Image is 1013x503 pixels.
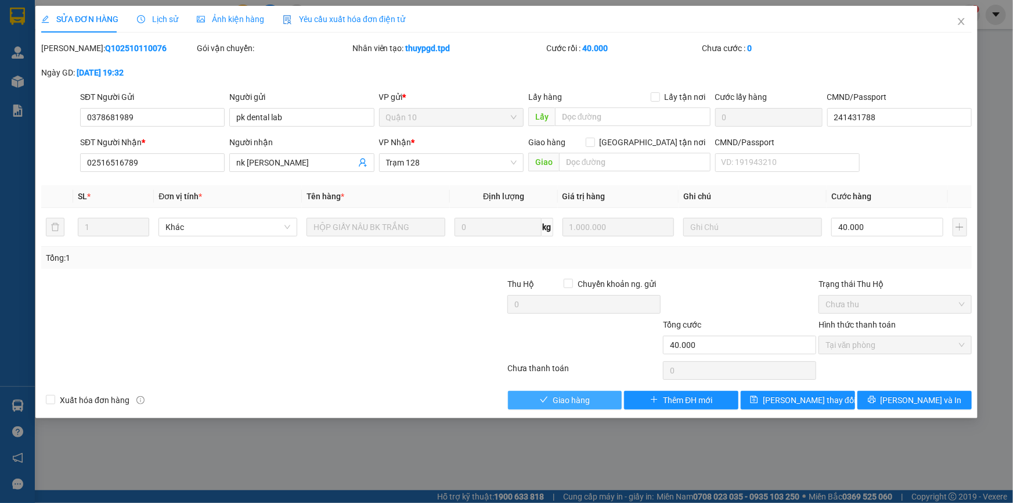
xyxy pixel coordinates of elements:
div: SĐT Người Gửi [80,91,225,103]
button: checkGiao hàng [508,391,622,409]
div: CMND/Passport [715,136,860,149]
div: Chưa cước : [702,42,855,55]
input: Ghi Chú [683,218,822,236]
span: Trạm 128 [386,154,517,171]
b: 0 [747,44,752,53]
input: Dọc đường [559,153,711,171]
span: Lấy hàng [528,92,562,102]
b: Q102510110076 [105,44,167,53]
span: VP Nhận [379,138,412,147]
span: Khác [165,218,290,236]
div: CMND/Passport [827,91,972,103]
img: icon [283,15,292,24]
span: clock-circle [137,15,145,23]
span: [PERSON_NAME] và In [881,394,962,407]
span: Giao hàng [528,138,565,147]
div: Người nhận [229,136,374,149]
label: Hình thức thanh toán [819,320,896,329]
span: Xuất hóa đơn hàng [55,394,134,407]
span: user-add [358,158,367,167]
div: Ngày GD: [41,66,194,79]
span: edit [41,15,49,23]
div: [PERSON_NAME]: [41,42,194,55]
span: check [540,396,548,405]
div: Chưa thanh toán [507,362,662,382]
span: Tổng cước [663,320,701,329]
span: Chưa thu [825,296,965,313]
span: plus [650,396,658,405]
input: 0 [563,218,675,236]
span: Tại văn phòng [825,336,965,354]
span: Định lượng [483,192,524,201]
span: Cước hàng [831,192,871,201]
input: Dọc đường [555,107,711,126]
input: Cước lấy hàng [715,108,823,127]
span: Quận 10 [386,109,517,126]
b: 40.000 [582,44,608,53]
span: Yêu cầu xuất hóa đơn điện tử [283,15,405,24]
input: VD: Bàn, Ghế [307,218,445,236]
span: [GEOGRAPHIC_DATA] tận nơi [595,136,711,149]
div: Nhân viên tạo: [352,42,545,55]
button: save[PERSON_NAME] thay đổi [741,391,855,409]
span: Chuyển khoản ng. gửi [573,278,661,290]
span: Giá trị hàng [563,192,605,201]
div: Gói vận chuyển: [197,42,350,55]
span: Thêm ĐH mới [663,394,712,407]
button: delete [46,218,64,236]
span: kg [542,218,553,236]
div: VP gửi [379,91,524,103]
span: printer [868,396,876,405]
span: Giao [528,153,559,171]
div: SĐT Người Nhận [80,136,225,149]
span: Lấy [528,107,555,126]
th: Ghi chú [679,185,827,208]
span: [PERSON_NAME] thay đổi [763,394,856,407]
span: SL [78,192,87,201]
span: Lấy tận nơi [660,91,711,103]
button: plusThêm ĐH mới [624,391,738,409]
span: Tên hàng [307,192,344,201]
div: Cước rồi : [546,42,700,55]
b: [DATE] 19:32 [77,68,124,77]
div: Người gửi [229,91,374,103]
span: SỬA ĐƠN HÀNG [41,15,118,24]
div: Trạng thái Thu Hộ [819,278,972,290]
span: Thu Hộ [507,279,534,289]
b: thuypgd.tpd [406,44,450,53]
span: save [750,396,758,405]
span: picture [197,15,205,23]
button: Close [945,6,978,38]
span: Ảnh kiện hàng [197,15,264,24]
label: Cước lấy hàng [715,92,767,102]
span: info-circle [136,396,145,404]
button: plus [953,218,967,236]
span: Lịch sử [137,15,178,24]
button: printer[PERSON_NAME] và In [857,391,972,409]
span: Giao hàng [553,394,590,407]
div: Tổng: 1 [46,251,391,264]
span: Đơn vị tính [158,192,202,201]
span: close [957,17,966,26]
